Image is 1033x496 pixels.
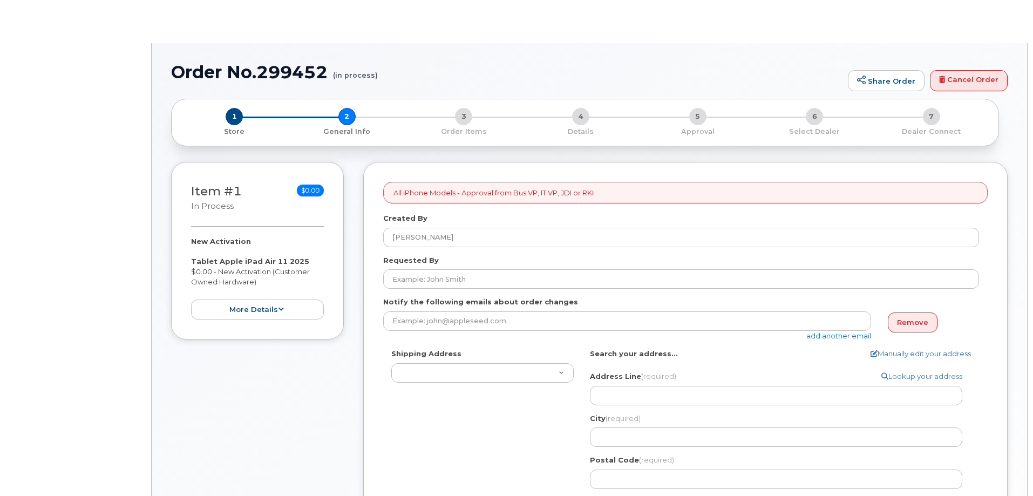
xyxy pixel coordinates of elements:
[871,349,971,359] a: Manually edit your address
[590,455,674,465] label: Postal Code
[881,371,962,382] a: Lookup your address
[590,349,678,359] label: Search your address...
[383,269,979,289] input: Example: John Smith
[590,371,676,382] label: Address Line
[191,300,324,320] button: more details
[639,456,674,464] span: (required)
[806,331,871,340] a: add another email
[930,70,1008,92] a: Cancel Order
[641,372,676,381] span: (required)
[383,311,871,331] input: Example: john@appleseed.com
[393,188,594,198] p: All iPhone Models - Approval from Bus VP, IT VP, JDI or RKI
[848,70,925,92] a: Share Order
[383,297,578,307] label: Notify the following emails about order changes
[590,413,641,424] label: City
[180,125,289,137] a: 1 Store
[888,312,937,332] a: Remove
[191,257,309,266] strong: Tablet Apple iPad Air 11 2025
[191,185,242,212] h3: Item #1
[191,201,234,211] small: in process
[191,236,324,320] div: $0.00 - New Activation (Customer Owned Hardware)
[226,108,243,125] span: 1
[383,255,439,266] label: Requested By
[383,213,427,223] label: Created By
[191,237,251,246] strong: New Activation
[606,414,641,423] span: (required)
[185,127,284,137] p: Store
[333,63,378,79] small: (in process)
[171,63,842,81] h1: Order No.299452
[391,349,461,359] label: Shipping Address
[297,185,324,196] span: $0.00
